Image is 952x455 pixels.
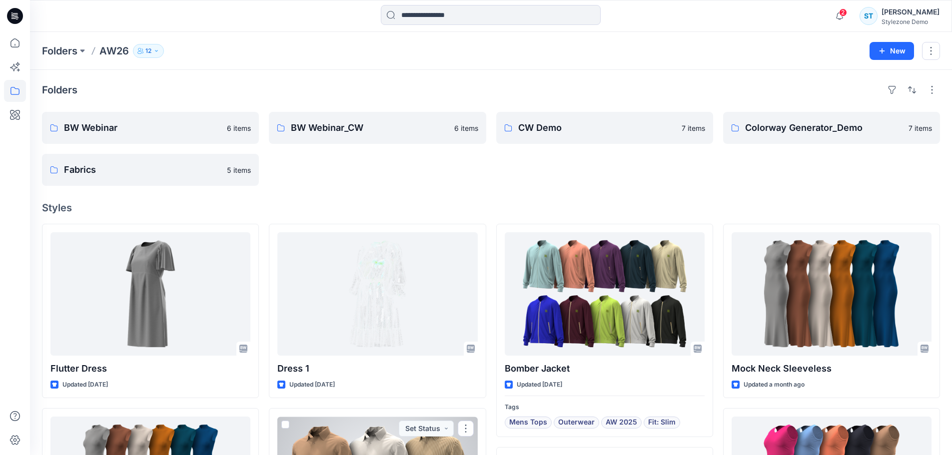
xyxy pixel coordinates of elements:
[277,362,477,376] p: Dress 1
[732,232,932,356] a: Mock Neck Sleeveless
[42,112,259,144] a: BW Webinar6 items
[909,123,932,133] p: 7 items
[62,380,108,390] p: Updated [DATE]
[723,112,940,144] a: Colorway Generator_Demo7 items
[454,123,478,133] p: 6 items
[50,232,250,356] a: Flutter Dress
[860,7,878,25] div: ST
[269,112,486,144] a: BW Webinar_CW6 items
[289,380,335,390] p: Updated [DATE]
[42,154,259,186] a: Fabrics5 items
[606,417,637,429] span: AW 2025
[64,121,221,135] p: BW Webinar
[682,123,705,133] p: 7 items
[744,380,805,390] p: Updated a month ago
[870,42,914,60] button: New
[227,165,251,175] p: 5 items
[732,362,932,376] p: Mock Neck Sleeveless
[50,362,250,376] p: Flutter Dress
[745,121,903,135] p: Colorway Generator_Demo
[505,402,705,413] p: Tags
[518,121,676,135] p: CW Demo
[227,123,251,133] p: 6 items
[882,6,940,18] div: [PERSON_NAME]
[496,112,713,144] a: CW Demo7 items
[839,8,847,16] span: 2
[291,121,448,135] p: BW Webinar_CW
[505,362,705,376] p: Bomber Jacket
[99,44,129,58] p: AW26
[145,45,151,56] p: 12
[42,44,77,58] a: Folders
[558,417,595,429] span: Outerwear
[509,417,547,429] span: Mens Tops
[133,44,164,58] button: 12
[64,163,221,177] p: Fabrics
[277,232,477,356] a: Dress 1
[505,232,705,356] a: Bomber Jacket
[882,18,940,25] div: Stylezone Demo
[648,417,676,429] span: Fit: Slim
[517,380,562,390] p: Updated [DATE]
[42,84,77,96] h4: Folders
[42,202,940,214] h4: Styles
